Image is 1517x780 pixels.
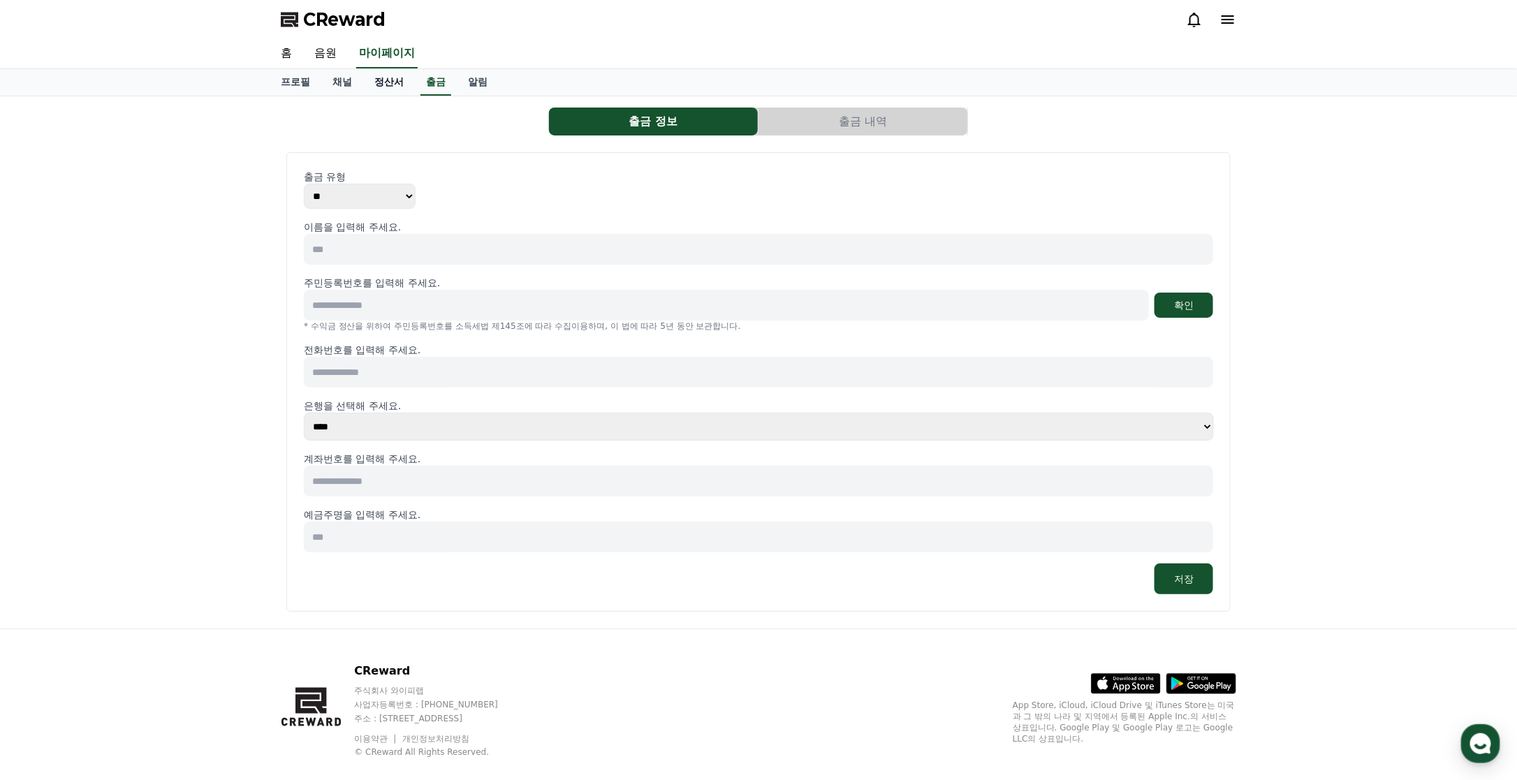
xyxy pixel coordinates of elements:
p: 은행을 선택해 주세요. [304,399,1213,413]
p: App Store, iCloud, iCloud Drive 및 iTunes Store는 미국과 그 밖의 나라 및 지역에서 등록된 Apple Inc.의 서비스 상표입니다. Goo... [1013,700,1236,744]
p: 예금주명을 입력해 주세요. [304,508,1213,522]
span: 홈 [44,464,52,475]
p: * 수익금 정산을 위하여 주민등록번호를 소득세법 제145조에 따라 수집이용하며, 이 법에 따라 5년 동안 보관합니다. [304,321,1213,332]
a: CReward [281,8,386,31]
p: 계좌번호를 입력해 주세요. [304,452,1213,466]
span: CReward [303,8,386,31]
a: 알림 [457,69,499,96]
p: 주소 : [STREET_ADDRESS] [354,713,525,724]
a: 출금 [420,69,451,96]
p: 주민등록번호를 입력해 주세요. [304,276,440,290]
button: 출금 내역 [758,108,967,135]
button: 출금 정보 [549,108,758,135]
p: 주식회사 와이피랩 [354,685,525,696]
p: CReward [354,663,525,679]
button: 저장 [1155,564,1213,594]
p: 출금 유형 [304,170,1213,184]
a: 홈 [4,443,92,478]
a: 설정 [180,443,268,478]
a: 출금 내역 [758,108,968,135]
a: 개인정보처리방침 [402,734,469,744]
a: 대화 [92,443,180,478]
a: 정산서 [363,69,415,96]
a: 이용약관 [354,734,398,744]
p: 전화번호를 입력해 주세요. [304,343,1213,357]
span: 설정 [216,464,233,475]
a: 마이페이지 [356,39,418,68]
a: 채널 [321,69,363,96]
p: © CReward All Rights Reserved. [354,746,525,758]
button: 확인 [1155,293,1213,318]
a: 음원 [303,39,348,68]
p: 이름을 입력해 주세요. [304,220,1213,234]
span: 대화 [128,464,145,476]
p: 사업자등록번호 : [PHONE_NUMBER] [354,699,525,710]
a: 프로필 [270,69,321,96]
a: 홈 [270,39,303,68]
